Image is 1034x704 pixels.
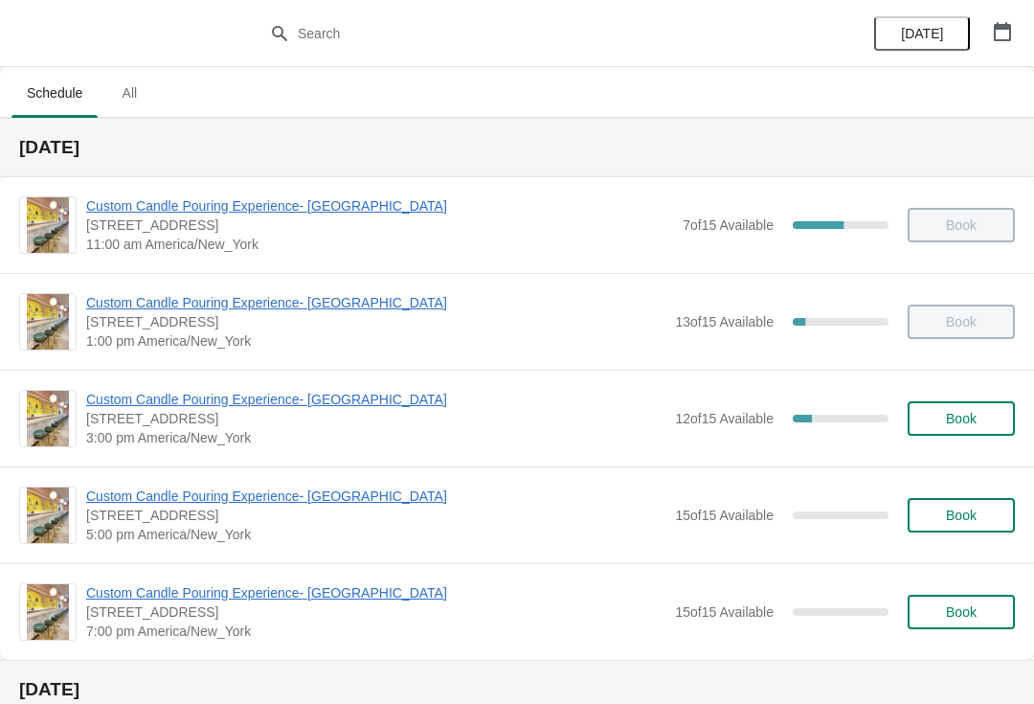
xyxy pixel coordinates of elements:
span: 7 of 15 Available [683,217,774,233]
img: Custom Candle Pouring Experience- Delray Beach | 415 East Atlantic Avenue, Delray Beach, FL, USA ... [27,584,69,640]
span: Custom Candle Pouring Experience- [GEOGRAPHIC_DATA] [86,196,673,216]
span: All [105,76,153,110]
span: Book [946,508,977,523]
button: [DATE] [874,16,970,51]
span: Custom Candle Pouring Experience- [GEOGRAPHIC_DATA] [86,293,665,312]
img: Custom Candle Pouring Experience- Delray Beach | 415 East Atlantic Avenue, Delray Beach, FL, USA ... [27,488,69,543]
span: 11:00 am America/New_York [86,235,673,254]
span: Schedule [11,76,98,110]
span: [STREET_ADDRESS] [86,216,673,235]
span: 12 of 15 Available [675,411,774,426]
span: [STREET_ADDRESS] [86,506,665,525]
img: Custom Candle Pouring Experience- Delray Beach | 415 East Atlantic Avenue, Delray Beach, FL, USA ... [27,391,69,446]
span: 15 of 15 Available [675,604,774,620]
span: [DATE] [901,26,943,41]
span: Book [946,604,977,620]
input: Search [297,16,775,51]
span: [STREET_ADDRESS] [86,602,665,622]
span: 3:00 pm America/New_York [86,428,665,447]
span: Custom Candle Pouring Experience- [GEOGRAPHIC_DATA] [86,583,665,602]
span: Custom Candle Pouring Experience- [GEOGRAPHIC_DATA] [86,487,665,506]
img: Custom Candle Pouring Experience- Delray Beach | 415 East Atlantic Avenue, Delray Beach, FL, USA ... [27,294,69,350]
span: [STREET_ADDRESS] [86,312,665,331]
span: 15 of 15 Available [675,508,774,523]
span: Book [946,411,977,426]
h2: [DATE] [19,138,1015,157]
span: Custom Candle Pouring Experience- [GEOGRAPHIC_DATA] [86,390,665,409]
button: Book [908,595,1015,629]
h2: [DATE] [19,680,1015,699]
span: 1:00 pm America/New_York [86,331,665,351]
span: 13 of 15 Available [675,314,774,329]
span: [STREET_ADDRESS] [86,409,665,428]
button: Book [908,401,1015,436]
button: Book [908,498,1015,533]
span: 7:00 pm America/New_York [86,622,665,641]
span: 5:00 pm America/New_York [86,525,665,544]
img: Custom Candle Pouring Experience- Delray Beach | 415 East Atlantic Avenue, Delray Beach, FL, USA ... [27,197,69,253]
